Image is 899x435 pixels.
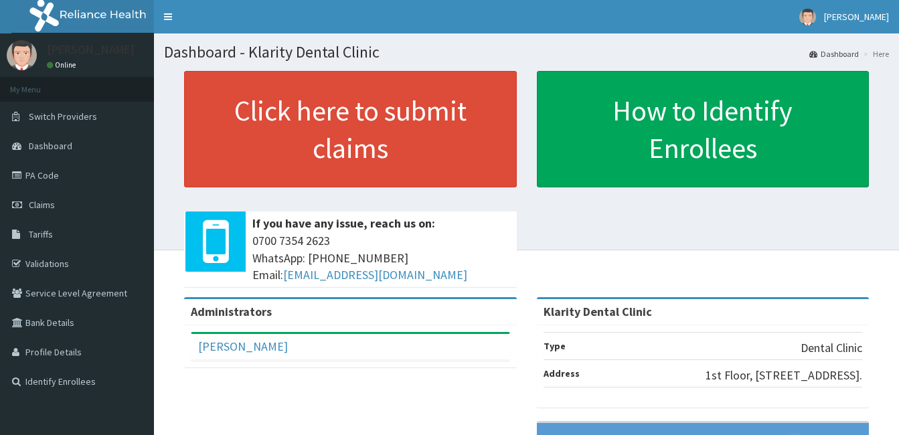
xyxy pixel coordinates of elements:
a: Click here to submit claims [184,71,517,187]
span: Claims [29,199,55,211]
a: How to Identify Enrollees [537,71,870,187]
img: User Image [799,9,816,25]
a: [EMAIL_ADDRESS][DOMAIN_NAME] [283,267,467,282]
b: Type [544,340,566,352]
strong: Klarity Dental Clinic [544,304,652,319]
b: Administrators [191,304,272,319]
h1: Dashboard - Klarity Dental Clinic [164,43,889,61]
b: If you have any issue, reach us on: [252,215,435,231]
span: Dashboard [29,140,72,152]
a: Dashboard [809,48,859,60]
span: [PERSON_NAME] [824,11,889,23]
p: [PERSON_NAME] [47,43,135,56]
p: Dental Clinic [801,339,862,357]
img: User Image [7,40,37,70]
li: Here [860,48,889,60]
p: 1st Floor, [STREET_ADDRESS]. [706,367,862,384]
span: Tariffs [29,228,53,240]
a: Online [47,60,79,70]
span: 0700 7354 2623 WhatsApp: [PHONE_NUMBER] Email: [252,232,510,284]
a: [PERSON_NAME] [198,339,288,354]
b: Address [544,367,580,379]
span: Switch Providers [29,110,97,122]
